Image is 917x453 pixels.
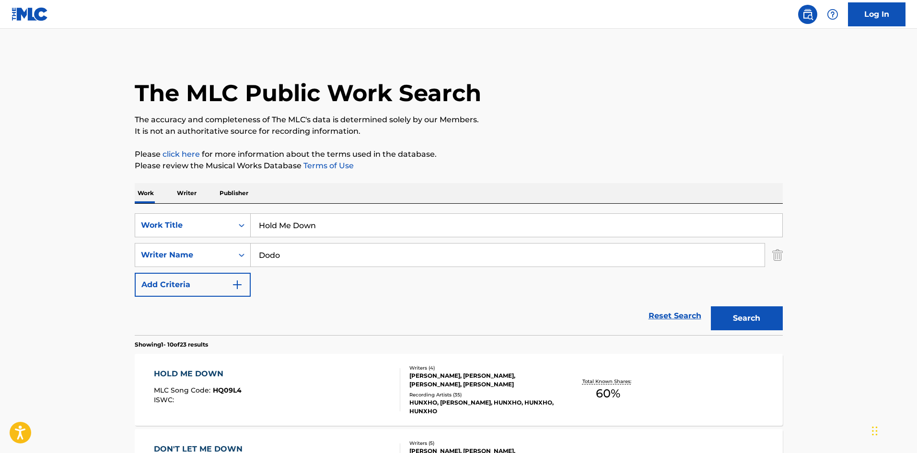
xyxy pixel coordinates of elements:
p: The accuracy and completeness of The MLC's data is determined solely by our Members. [135,114,783,126]
div: Writer Name [141,249,227,261]
div: Drag [872,417,878,445]
span: MLC Song Code : [154,386,213,395]
p: Please for more information about the terms used in the database. [135,149,783,160]
div: HUNXHO, [PERSON_NAME], HUNXHO, HUNXHO, HUNXHO [409,398,554,416]
p: Please review the Musical Works Database [135,160,783,172]
span: ISWC : [154,395,176,404]
img: 9d2ae6d4665cec9f34b9.svg [232,279,243,290]
p: It is not an authoritative source for recording information. [135,126,783,137]
div: Help [823,5,842,24]
img: search [802,9,813,20]
p: Work [135,183,157,203]
img: help [827,9,838,20]
p: Showing 1 - 10 of 23 results [135,340,208,349]
button: Search [711,306,783,330]
form: Search Form [135,213,783,335]
span: HQ09L4 [213,386,242,395]
div: Recording Artists ( 35 ) [409,391,554,398]
div: Writers ( 5 ) [409,440,554,447]
p: Writer [174,183,199,203]
div: Writers ( 4 ) [409,364,554,372]
div: HOLD ME DOWN [154,368,242,380]
a: HOLD ME DOWNMLC Song Code:HQ09L4ISWC:Writers (4)[PERSON_NAME], [PERSON_NAME], [PERSON_NAME], [PER... [135,354,783,426]
h1: The MLC Public Work Search [135,79,481,107]
iframe: Chat Widget [869,407,917,453]
div: Work Title [141,220,227,231]
a: Public Search [798,5,817,24]
a: Reset Search [644,305,706,326]
img: MLC Logo [12,7,48,21]
div: [PERSON_NAME], [PERSON_NAME], [PERSON_NAME], [PERSON_NAME] [409,372,554,389]
a: Log In [848,2,905,26]
a: Terms of Use [302,161,354,170]
img: Delete Criterion [772,243,783,267]
button: Add Criteria [135,273,251,297]
p: Publisher [217,183,251,203]
span: 60 % [596,385,620,402]
p: Total Known Shares: [582,378,634,385]
a: click here [163,150,200,159]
